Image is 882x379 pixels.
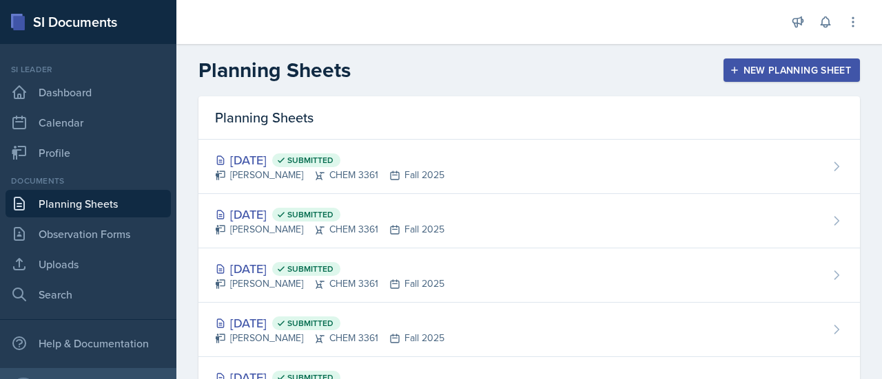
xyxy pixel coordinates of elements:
[198,140,860,194] a: [DATE] Submitted [PERSON_NAME]CHEM 3361Fall 2025
[6,109,171,136] a: Calendar
[6,78,171,106] a: Dashboard
[198,248,860,303] a: [DATE] Submitted [PERSON_NAME]CHEM 3361Fall 2025
[6,250,171,278] a: Uploads
[6,220,171,248] a: Observation Forms
[732,65,851,76] div: New Planning Sheet
[724,58,860,82] button: New Planning Sheet
[198,58,351,83] h2: Planning Sheets
[6,190,171,217] a: Planning Sheets
[215,168,444,182] div: [PERSON_NAME] CHEM 3361 Fall 2025
[198,96,860,140] div: Planning Sheets
[215,151,444,169] div: [DATE]
[198,194,860,248] a: [DATE] Submitted [PERSON_NAME]CHEM 3361Fall 2025
[287,155,334,166] span: Submitted
[215,205,444,224] div: [DATE]
[215,222,444,237] div: [PERSON_NAME] CHEM 3361 Fall 2025
[215,277,444,291] div: [PERSON_NAME] CHEM 3361 Fall 2025
[215,314,444,332] div: [DATE]
[6,281,171,308] a: Search
[287,263,334,274] span: Submitted
[6,175,171,187] div: Documents
[215,331,444,345] div: [PERSON_NAME] CHEM 3361 Fall 2025
[287,209,334,220] span: Submitted
[215,259,444,278] div: [DATE]
[6,139,171,166] a: Profile
[6,329,171,357] div: Help & Documentation
[287,318,334,329] span: Submitted
[198,303,860,357] a: [DATE] Submitted [PERSON_NAME]CHEM 3361Fall 2025
[6,63,171,76] div: Si leader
